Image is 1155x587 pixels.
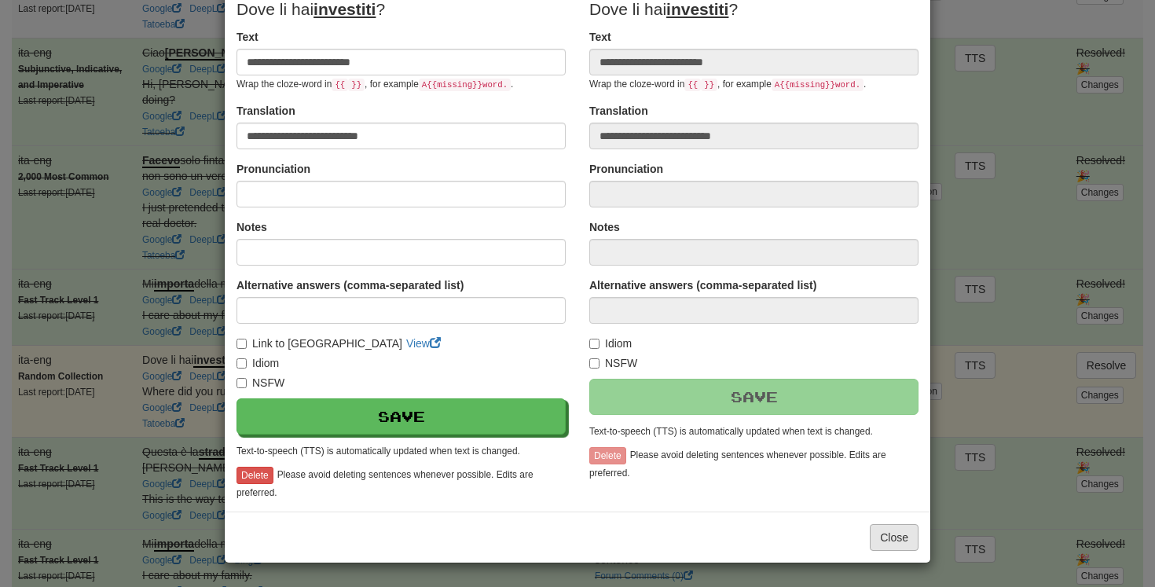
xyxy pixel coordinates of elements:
[236,375,284,391] label: NSFW
[236,29,258,45] label: Text
[589,29,611,45] label: Text
[589,379,918,415] button: Save
[236,103,295,119] label: Translation
[589,355,637,371] label: NSFW
[236,467,273,484] button: Delete
[589,339,599,349] input: Idiom
[332,79,348,91] code: {{
[236,446,520,457] small: Text-to-speech (TTS) is automatically updated when text is changed.
[236,336,402,351] label: Link to [GEOGRAPHIC_DATA]
[589,161,663,177] label: Pronunciation
[589,336,632,351] label: Idiom
[236,277,464,293] label: Alternative answers (comma-separated list)
[589,426,873,437] small: Text-to-speech (TTS) is automatically updated when text is changed.
[236,339,247,349] input: Link to [GEOGRAPHIC_DATA]
[589,449,886,478] small: Please avoid deleting sentences whenever possible. Edits are preferred.
[236,398,566,435] button: Save
[419,79,511,91] code: A {{ missing }} word.
[589,277,816,293] label: Alternative answers (comma-separated list)
[701,79,717,91] code: }}
[236,358,247,369] input: Idiom
[589,447,626,464] button: Delete
[236,378,247,388] input: NSFW
[589,103,648,119] label: Translation
[684,79,701,91] code: {{
[236,355,279,371] label: Idiom
[772,79,863,91] code: A {{ missing }} word.
[589,79,866,90] small: Wrap the cloze-word in , for example .
[589,219,620,235] label: Notes
[236,161,310,177] label: Pronunciation
[870,524,918,551] button: Close
[236,219,267,235] label: Notes
[406,337,441,350] a: View
[589,358,599,369] input: NSFW
[348,79,365,91] code: }}
[236,79,513,90] small: Wrap the cloze-word in , for example .
[236,469,533,497] small: Please avoid deleting sentences whenever possible. Edits are preferred.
